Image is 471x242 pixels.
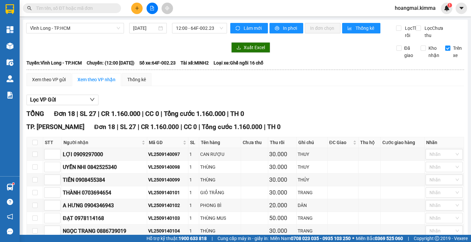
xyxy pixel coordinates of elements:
td: VL2509140104 [147,225,188,237]
button: printerIn phơi [270,23,303,33]
div: 1 [189,214,198,222]
div: THUY [298,163,326,171]
div: 20.000 [269,201,295,210]
th: Chưa thu [241,137,268,148]
div: THÙNG [200,227,240,234]
div: 30.000 [269,162,295,172]
div: TRANG [298,214,326,222]
img: warehouse-icon [7,43,13,49]
span: | [181,123,182,131]
span: | [142,110,144,118]
img: warehouse-icon [7,184,13,191]
div: THÙNG [200,176,240,183]
span: Tổng cước 1.160.000 [164,110,225,118]
button: bar-chartThống kê [342,23,380,33]
div: 1 [189,151,198,158]
div: 30.000 [269,175,295,184]
span: copyright [435,236,439,241]
div: UYỂN NHI 0842525340 [63,163,146,171]
div: 30.000 [269,226,295,235]
th: STT [43,137,62,148]
div: VL2509140102 [148,202,187,209]
span: In phơi [283,25,298,32]
td: VL2509140103 [147,212,188,225]
span: Kho nhận [426,45,442,59]
div: TRANG [298,189,326,196]
sup: 1 [447,3,452,8]
div: Nhãn [426,139,462,146]
div: GIỎ TRẮNG [200,189,240,196]
span: CR 1.160.000 [101,110,140,118]
input: 14/09/2025 [133,25,157,32]
span: Tài xế: MINH2 [181,59,209,66]
span: sync [235,26,241,31]
div: VL2509140099 [148,176,187,183]
span: Đơn 18 [54,110,75,118]
span: Mã GD [149,139,182,146]
div: DÂN [298,202,326,209]
th: Ghi chú [297,137,327,148]
div: 30.000 [269,150,295,159]
span: SL 27 [120,123,136,131]
span: | [227,110,229,118]
div: 1 [189,227,198,234]
span: CC 0 [184,123,197,131]
div: Xem theo VP gửi [32,76,66,83]
div: Xem theo VP nhận [78,76,115,83]
span: | [117,123,118,131]
button: caret-down [456,3,467,14]
span: question-circle [7,199,13,205]
button: downloadXuất Excel [231,42,270,53]
b: Tuyến: Vĩnh Long - TP.HCM [26,60,82,65]
span: | [98,110,99,118]
span: 12:00 - 64F-002.23 [176,23,223,33]
img: solution-icon [7,92,13,99]
span: | [199,123,200,131]
div: CAN RƯỢU [200,151,240,158]
span: Cung cấp máy in - giấy in: [218,235,269,242]
span: Đơn 18 [94,123,115,131]
button: In đơn chọn [305,23,340,33]
div: THỦY [298,176,326,183]
strong: 0369 525 060 [375,236,403,241]
td: VL2509140098 [147,161,188,174]
th: Tên hàng [199,137,241,148]
div: 1 [189,163,198,171]
span: Làm mới [244,25,263,32]
span: Số xe: 64F-002.23 [139,59,176,66]
span: search [27,6,32,10]
div: VL2509140104 [148,227,187,234]
div: TIẾN 0908455384 [63,176,146,184]
span: TH 0 [230,110,244,118]
div: 50.000 [269,214,295,223]
span: Hỗ trợ kỹ thuật: [147,235,207,242]
span: 1 [448,3,451,8]
span: | [264,123,266,131]
span: TH 0 [267,123,281,131]
button: aim [162,3,173,14]
span: down [90,97,95,102]
span: bar-chart [347,26,353,31]
span: download [236,45,241,50]
sup: 1 [12,183,14,185]
div: 30.000 [269,188,295,197]
strong: 0708 023 035 - 0935 103 250 [291,236,351,241]
span: notification [7,214,13,220]
td: VL2509140101 [147,186,188,199]
div: VL2509140098 [148,163,187,171]
span: | [212,235,213,242]
span: Đã giao [402,45,416,59]
span: TỔNG [26,110,44,118]
span: Miền Nam [270,235,351,242]
div: THÀNH 0703694654 [63,189,146,197]
span: | [138,123,139,131]
div: PHONG BÌ [200,202,240,209]
span: printer [275,26,280,31]
th: Thu rồi [268,137,297,148]
div: A HƯNG 0904346943 [63,201,146,210]
span: hoangmai.kimma [390,4,441,12]
button: file-add [147,3,158,14]
span: Xuất Excel [244,44,265,51]
span: Thống kê [356,25,375,32]
button: plus [131,3,143,14]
